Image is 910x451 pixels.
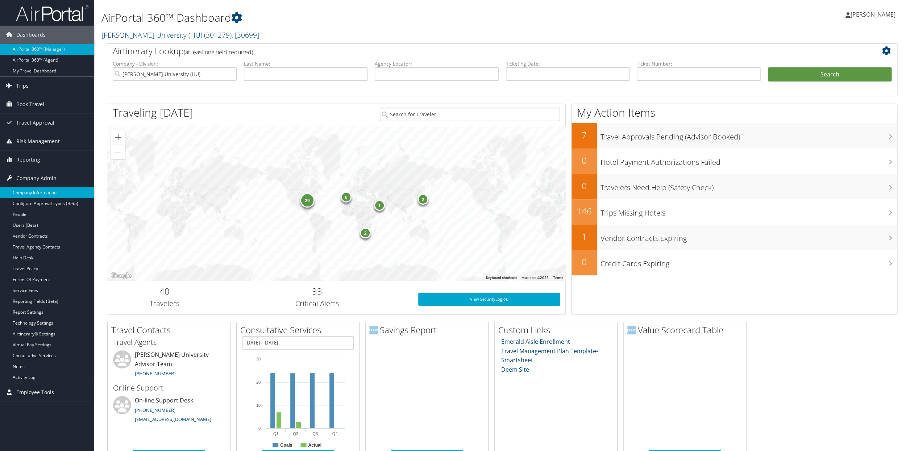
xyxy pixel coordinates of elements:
button: Zoom in [111,130,125,145]
a: 0Travelers Need Help (Safety Check) [572,174,897,199]
a: 0Credit Cards Expiring [572,250,897,275]
h2: Value Scorecard Table [627,324,746,336]
button: Search [768,67,892,82]
a: [PHONE_NUMBER] [135,407,175,413]
label: Agency Locator: [375,60,499,67]
span: Reporting [16,151,40,169]
span: Travel Approval [16,114,54,132]
h2: 1 [572,230,597,243]
span: ( 301279 ) [204,30,232,40]
h3: Online Support [113,383,225,393]
h2: 0 [572,180,597,192]
text: Q1 [273,431,279,436]
h3: Travelers Need Help (Safety Check) [601,179,897,193]
span: Company Admin [16,169,57,187]
h2: 0 [572,256,597,268]
button: Keyboard shortcuts [486,275,517,280]
h3: Travel Approvals Pending (Advisor Booked) [601,128,897,142]
h2: Consultative Services [240,324,359,336]
h2: 33 [227,285,407,297]
div: 1 [374,200,385,210]
a: Emerald Aisle Enrollment [501,338,570,346]
span: (at least one field required) [184,48,253,56]
span: Map data ©2025 [522,276,549,280]
h3: Credit Cards Expiring [601,255,897,269]
a: [PERSON_NAME] [845,4,903,25]
img: domo-logo.png [369,326,378,334]
div: 2 [417,194,428,205]
a: [EMAIL_ADDRESS][DOMAIN_NAME] [135,416,211,422]
h2: 40 [113,285,216,297]
text: Q4 [332,431,338,436]
h3: Hotel Payment Authorizations Failed [601,154,897,167]
a: [PERSON_NAME] University (HU) [101,30,259,40]
tspan: 10 [256,403,261,408]
div: 6 [341,192,352,202]
a: 1Vendor Contracts Expiring [572,225,897,250]
label: Company - Division: [113,60,237,67]
span: Risk Management [16,132,60,150]
h1: My Action Items [572,105,897,120]
h3: Trips Missing Hotels [601,204,897,218]
input: Search for Traveler [380,108,560,121]
label: Ticketing Date: [506,60,630,67]
li: On-line Support Desk [109,396,228,426]
h2: Custom Links [498,324,617,336]
button: Zoom out [111,145,125,159]
a: Travel Management Plan Template- Smartsheet [501,347,598,364]
text: Q3 [312,431,318,436]
h3: Travelers [113,298,216,309]
a: Open this area in Google Maps (opens a new window) [109,271,133,280]
text: Goals [280,443,292,448]
span: , [ 30699 ] [232,30,259,40]
h2: 7 [572,129,597,141]
div: 29 [300,193,315,208]
h2: Airtinerary Lookup [113,45,826,57]
h2: Travel Contacts [111,324,230,336]
span: Trips [16,77,29,95]
a: [PHONE_NUMBER] [135,370,175,377]
text: Actual [308,443,321,448]
tspan: 30 [256,357,261,361]
tspan: 20 [256,380,261,384]
a: 146Trips Missing Hotels [572,199,897,225]
label: Last Name: [244,60,368,67]
img: domo-logo.png [627,326,636,334]
a: View SecurityLogic® [418,293,560,306]
h1: AirPortal 360™ Dashboard [101,10,636,25]
span: Employee Tools [16,383,54,401]
text: Q2 [293,431,298,436]
h2: 0 [572,154,597,167]
span: [PERSON_NAME] [851,11,896,18]
img: Google [109,271,133,280]
h2: 146 [572,205,597,217]
li: [PERSON_NAME] University Advisor Team [109,350,228,380]
h2: Savings Report [369,324,488,336]
img: airportal-logo.png [16,5,88,22]
a: 7Travel Approvals Pending (Advisor Booked) [572,123,897,149]
h3: Travel Agents [113,337,225,347]
a: Deem Site [501,366,529,373]
h3: Vendor Contracts Expiring [601,230,897,243]
h1: Traveling [DATE] [113,105,193,120]
tspan: 0 [258,426,261,430]
label: Ticket Number: [637,60,761,67]
span: Dashboards [16,26,46,44]
a: Terms (opens in new tab) [553,276,563,280]
div: 2 [360,227,371,238]
span: Book Travel [16,95,44,113]
h3: Critical Alerts [227,298,407,309]
a: 0Hotel Payment Authorizations Failed [572,149,897,174]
